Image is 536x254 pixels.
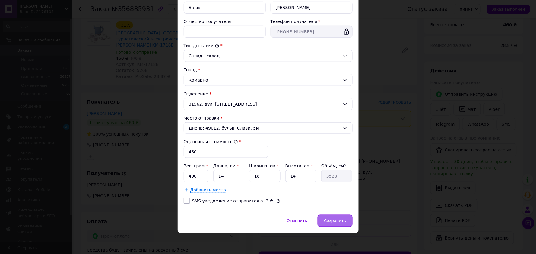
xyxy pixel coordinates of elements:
[324,219,346,223] span: Сохранить
[184,43,353,49] div: Тип доставки
[249,163,279,168] label: Ширина, см
[184,67,353,73] div: Город
[285,163,313,168] label: Высота, см
[184,98,353,110] div: 81562, вул. [STREET_ADDRESS]
[184,19,232,24] label: Отчество получателя
[192,198,275,203] label: SMS уведомление отправителю (3 ₴)
[271,26,353,38] input: +380
[184,115,353,121] div: Место отправки
[213,163,239,168] label: Длина, см
[189,125,340,131] span: Днепр; 49012, бульв. Слави, 5М
[189,53,340,59] div: Склад - склад
[184,163,208,168] label: Вес, грам
[271,19,317,24] label: Телефон получателя
[190,188,226,193] span: Добавить место
[184,91,353,97] div: Отделение
[184,74,353,86] div: Комарно
[321,163,352,169] div: Объём, см³
[184,139,238,144] label: Оценочная стоимость
[287,219,307,223] span: Отменить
